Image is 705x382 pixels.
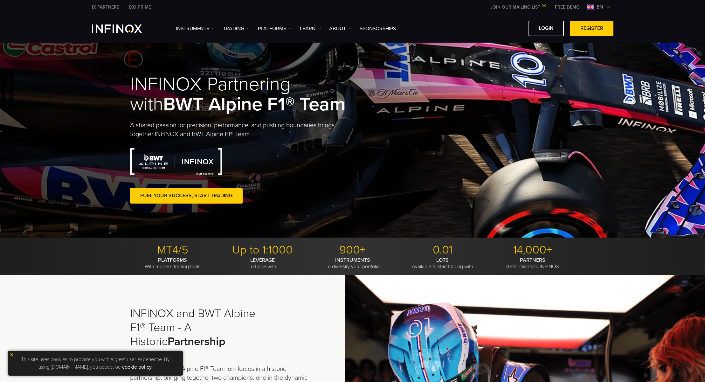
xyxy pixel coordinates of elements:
[223,25,250,32] a: TRADING
[11,354,180,372] p: This site uses cookies to provide you with a great user experience. By using [DOMAIN_NAME], you a...
[176,25,215,32] a: Instruments
[594,3,606,11] span: en
[130,307,273,349] h2: INFINOX and BWT Alpine F1® Team - A Historic
[130,188,243,204] a: FUEL YOUR SUCCESS, START TRADING
[122,364,152,370] a: cookie policy
[529,21,564,36] a: LOGIN
[87,4,124,10] a: INFINOX
[163,93,345,116] strong: BWT Alpine F1® Team
[92,24,157,33] a: INFINOX Logo
[360,25,396,32] a: SPONSORSHIPS
[130,74,353,115] h1: INFINOX Partnering with
[300,25,321,32] a: Learn
[550,4,584,10] a: INFINOX MENU
[130,121,353,139] p: A shared passion for precision, performance, and pushing boundaries brings together INFINOX and B...
[329,25,352,32] a: ABOUT
[168,335,225,348] strong: Partnership
[10,352,14,357] img: yellow close icon
[258,25,292,32] a: PLATFORMS
[570,21,613,36] a: REGISTER
[124,4,156,10] a: INFINOX
[486,4,550,10] a: JOIN OUR MAILING LIST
